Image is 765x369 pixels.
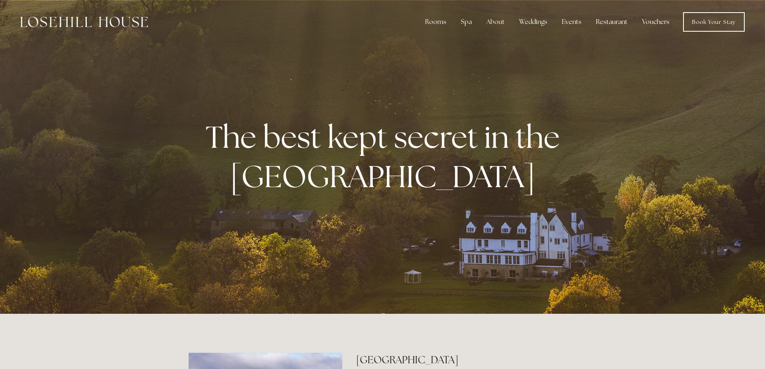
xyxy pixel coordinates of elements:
[356,353,576,367] h2: [GEOGRAPHIC_DATA]
[555,14,588,30] div: Events
[206,117,566,196] strong: The best kept secret in the [GEOGRAPHIC_DATA]
[480,14,511,30] div: About
[513,14,554,30] div: Weddings
[20,17,148,27] img: Losehill House
[419,14,453,30] div: Rooms
[454,14,478,30] div: Spa
[589,14,634,30] div: Restaurant
[683,12,745,32] a: Book Your Stay
[636,14,676,30] a: Vouchers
